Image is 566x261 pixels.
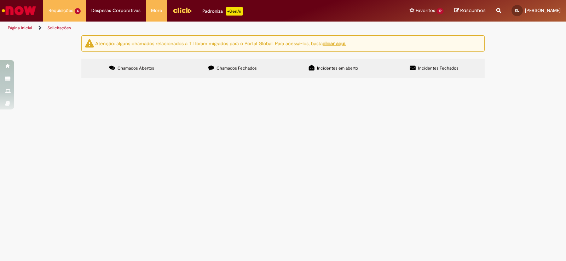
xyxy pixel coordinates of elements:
[216,65,257,71] span: Chamados Fechados
[437,8,444,14] span: 12
[323,40,346,46] a: clicar aqui.
[5,22,372,35] ul: Trilhas de página
[95,40,346,46] ng-bind-html: Atenção: alguns chamados relacionados a T.I foram migrados para o Portal Global. Para acessá-los,...
[418,65,458,71] span: Incidentes Fechados
[1,4,37,18] img: ServiceNow
[525,7,561,13] span: [PERSON_NAME]
[48,7,73,14] span: Requisições
[117,65,154,71] span: Chamados Abertos
[75,8,81,14] span: 4
[8,25,32,31] a: Página inicial
[151,7,162,14] span: More
[317,65,358,71] span: Incidentes em aberto
[226,7,243,16] p: +GenAi
[202,7,243,16] div: Padroniza
[515,8,519,13] span: KL
[416,7,435,14] span: Favoritos
[47,25,71,31] a: Solicitações
[454,7,486,14] a: Rascunhos
[173,5,192,16] img: click_logo_yellow_360x200.png
[460,7,486,14] span: Rascunhos
[91,7,140,14] span: Despesas Corporativas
